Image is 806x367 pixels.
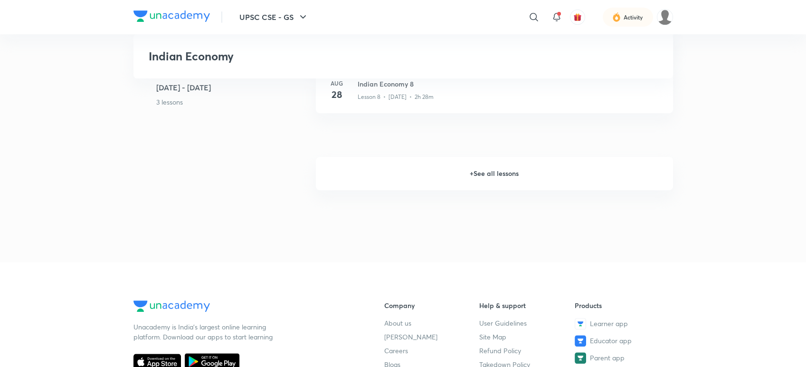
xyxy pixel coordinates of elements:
a: Refund Policy [479,346,575,356]
a: Learner app [575,318,670,329]
h6: Help & support [479,300,575,310]
a: Educator app [575,335,670,347]
h3: Indian Economy [149,49,521,63]
a: Parent app [575,352,670,364]
a: Careers [384,346,480,356]
p: Lesson 8 • [DATE] • 2h 28m [358,93,434,101]
span: Parent app [590,353,625,363]
a: Company Logo [133,10,210,24]
img: avatar [573,13,582,21]
a: Aug28Indian Economy 8Lesson 8 • [DATE] • 2h 28m [316,68,673,125]
span: Careers [384,346,408,356]
a: [PERSON_NAME] [384,332,480,342]
h6: + See all lessons [316,157,673,190]
p: 3 lessons [156,97,308,107]
span: Educator app [590,336,632,346]
h6: Aug [327,79,346,87]
button: avatar [570,10,585,25]
span: Learner app [590,319,628,328]
a: User Guidelines [479,318,575,328]
img: Educator app [575,335,586,347]
h5: [DATE] - [DATE] [156,82,308,93]
h4: 28 [327,87,346,102]
a: Site Map [479,332,575,342]
img: Company Logo [133,10,210,22]
img: Company Logo [133,300,210,312]
a: Company Logo [133,300,354,314]
button: UPSC CSE - GS [234,8,314,27]
img: Parent app [575,352,586,364]
h6: Products [575,300,670,310]
img: activity [612,11,621,23]
p: Unacademy is India’s largest online learning platform. Download our apps to start learning [133,322,276,342]
a: About us [384,318,480,328]
h3: Indian Economy 8 [358,79,662,89]
img: Somdev [657,9,673,25]
h6: Company [384,300,480,310]
img: Learner app [575,318,586,329]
